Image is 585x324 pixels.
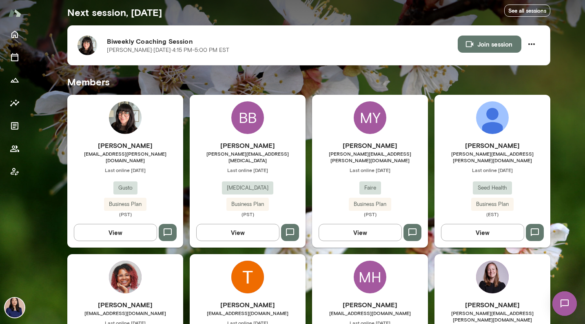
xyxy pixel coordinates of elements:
img: Jennie Becker [476,101,509,134]
div: MY [354,101,386,134]
button: Join session [458,36,521,53]
span: [PERSON_NAME][EMAIL_ADDRESS][PERSON_NAME][DOMAIN_NAME] [312,150,428,163]
span: Last online [DATE] [312,167,428,173]
h6: [PERSON_NAME] [312,141,428,150]
span: Seed Health [473,184,512,192]
h6: [PERSON_NAME] [434,300,550,310]
a: See all sessions [504,4,550,17]
span: [MEDICAL_DATA] [222,184,273,192]
span: Business Plan [104,200,146,208]
button: Members [7,141,23,157]
span: Faire [359,184,381,192]
span: Business Plan [349,200,391,208]
h6: [PERSON_NAME] [190,300,306,310]
span: Gusto [113,184,137,192]
h6: [PERSON_NAME] [190,141,306,150]
span: [EMAIL_ADDRESS][PERSON_NAME][DOMAIN_NAME] [67,150,183,163]
button: Home [7,26,23,42]
img: Leah Kim [5,298,24,317]
span: Last online [DATE] [190,167,306,173]
h6: Biweekly Coaching Session [107,36,458,46]
span: (PST) [67,211,183,217]
img: Brittany Canty [109,261,142,293]
h5: Members [67,75,550,88]
button: View [319,224,402,241]
div: MH [354,261,386,293]
span: [EMAIL_ADDRESS][DOMAIN_NAME] [67,310,183,316]
button: View [196,224,279,241]
h5: Next session, [DATE] [67,6,162,19]
h6: [PERSON_NAME] [67,141,183,150]
button: View [441,224,524,241]
button: Client app [7,163,23,180]
span: (EST) [434,211,550,217]
span: Business Plan [471,200,514,208]
button: Documents [7,118,23,134]
button: Growth Plan [7,72,23,88]
span: (PST) [190,211,306,217]
img: Jadyn Aguilar [109,101,142,134]
span: Last online [DATE] [434,167,550,173]
span: [PERSON_NAME][EMAIL_ADDRESS][MEDICAL_DATA] [190,150,306,163]
span: [EMAIL_ADDRESS][DOMAIN_NAME] [190,310,306,316]
p: [PERSON_NAME] · [DATE] · 4:15 PM-5:00 PM EST [107,46,229,54]
button: Insights [7,95,23,111]
img: Theresa Ma [231,261,264,293]
span: Business Plan [226,200,269,208]
span: [PERSON_NAME][EMAIL_ADDRESS][PERSON_NAME][DOMAIN_NAME] [434,150,550,163]
img: Mento [8,5,21,21]
span: Last online [DATE] [67,167,183,173]
span: [PERSON_NAME][EMAIL_ADDRESS][PERSON_NAME][DOMAIN_NAME] [434,310,550,323]
div: BB [231,101,264,134]
button: Sessions [7,49,23,65]
h6: [PERSON_NAME] [312,300,428,310]
h6: [PERSON_NAME] [434,141,550,150]
span: (PST) [312,211,428,217]
img: Sara Beatty [476,261,509,293]
span: [EMAIL_ADDRESS][DOMAIN_NAME] [312,310,428,316]
h6: [PERSON_NAME] [67,300,183,310]
button: View [74,224,157,241]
